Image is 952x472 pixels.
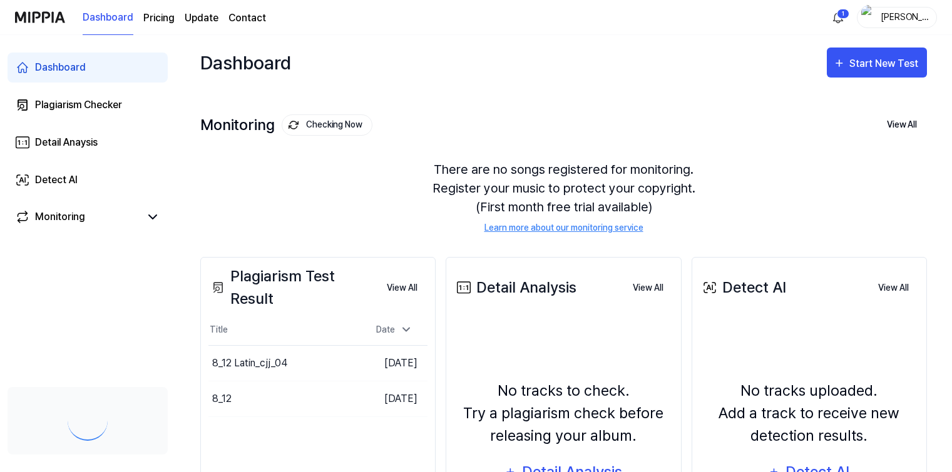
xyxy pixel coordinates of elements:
th: Title [208,315,361,345]
div: 1 [837,9,849,19]
a: Contact [228,11,266,26]
div: Detect AI [700,276,786,299]
div: Monitoring [35,209,85,224]
div: Start New Test [849,56,921,72]
a: Learn more about our monitoring service [484,221,643,234]
button: View All [868,276,919,301]
button: Start New Test [827,48,927,78]
button: View All [877,112,927,138]
img: profile [861,5,876,30]
button: 알림1 [828,8,848,28]
a: Pricing [143,11,175,26]
td: [DATE] [361,345,427,381]
div: Plagiarism Checker [35,98,122,113]
td: [DATE] [361,381,427,416]
div: No tracks uploaded. Add a track to receive new detection results. [700,379,919,447]
button: profile[PERSON_NAME] [857,7,937,28]
a: View All [377,274,427,301]
div: Detail Anaysis [35,135,98,150]
button: View All [623,276,673,301]
div: Plagiarism Test Result [208,265,377,310]
div: No tracks to check. Try a plagiarism check before releasing your album. [454,379,673,447]
div: There are no songs registered for monitoring. Register your music to protect your copyright. (Fir... [200,145,927,249]
a: View All [868,274,919,301]
a: Dashboard [83,1,133,35]
a: Detail Anaysis [8,128,168,158]
button: View All [377,276,427,301]
img: monitoring Icon [289,120,299,130]
a: Dashboard [8,53,168,83]
img: 알림 [831,10,846,25]
button: Checking Now [282,114,372,136]
div: Detect AI [35,173,78,188]
div: Dashboard [35,60,86,75]
div: Detail Analysis [454,276,576,299]
div: 8_12 Latin_cjj_04 [212,356,287,371]
a: View All [623,274,673,301]
a: Update [185,11,218,26]
a: Monitoring [15,209,140,224]
div: 8_12 [212,391,232,406]
a: Plagiarism Checker [8,90,168,120]
div: Monitoring [200,114,372,136]
div: Date [371,319,417,340]
div: [PERSON_NAME] [880,10,929,24]
a: Detect AI [8,165,168,195]
div: Dashboard [200,48,291,78]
